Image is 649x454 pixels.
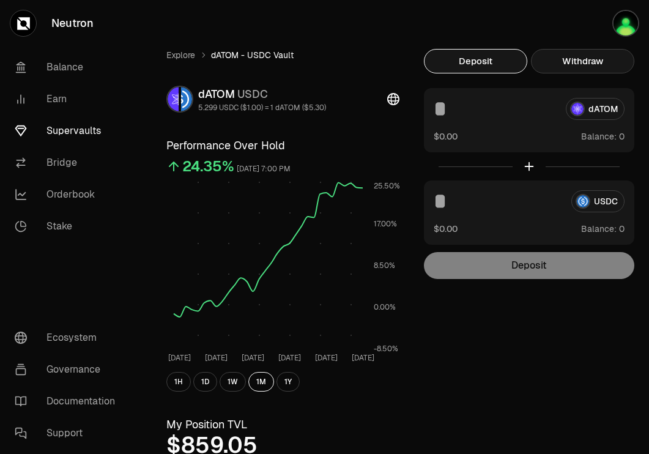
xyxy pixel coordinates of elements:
[581,223,617,235] span: Balance:
[248,372,274,392] button: 1M
[5,115,132,147] a: Supervaults
[374,181,400,191] tspan: 25.50%
[198,103,326,113] div: 5.299 USDC ($1.00) = 1 dATOM ($5.30)
[614,11,638,35] img: Atom Staking
[237,87,268,101] span: USDC
[352,353,374,363] tspan: [DATE]
[166,49,399,61] nav: breadcrumb
[181,87,192,111] img: USDC Logo
[374,219,397,229] tspan: 17.00%
[168,353,191,363] tspan: [DATE]
[5,210,132,242] a: Stake
[211,49,294,61] span: dATOM - USDC Vault
[581,130,617,143] span: Balance:
[237,162,291,176] div: [DATE] 7:00 PM
[315,353,338,363] tspan: [DATE]
[434,222,458,235] button: $0.00
[5,51,132,83] a: Balance
[5,147,132,179] a: Bridge
[434,130,458,143] button: $0.00
[182,157,234,176] div: 24.35%
[166,416,399,433] h3: My Position TVL
[166,137,399,154] h3: Performance Over Hold
[5,385,132,417] a: Documentation
[276,372,300,392] button: 1Y
[242,353,264,363] tspan: [DATE]
[168,87,179,111] img: dATOM Logo
[5,83,132,115] a: Earn
[374,261,395,270] tspan: 8.50%
[193,372,217,392] button: 1D
[374,344,398,354] tspan: -8.50%
[374,302,396,312] tspan: 0.00%
[5,354,132,385] a: Governance
[5,322,132,354] a: Ecosystem
[531,49,634,73] button: Withdraw
[166,372,191,392] button: 1H
[220,372,246,392] button: 1W
[278,353,301,363] tspan: [DATE]
[5,179,132,210] a: Orderbook
[205,353,228,363] tspan: [DATE]
[424,49,527,73] button: Deposit
[5,417,132,449] a: Support
[166,49,195,61] a: Explore
[198,86,326,103] div: dATOM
